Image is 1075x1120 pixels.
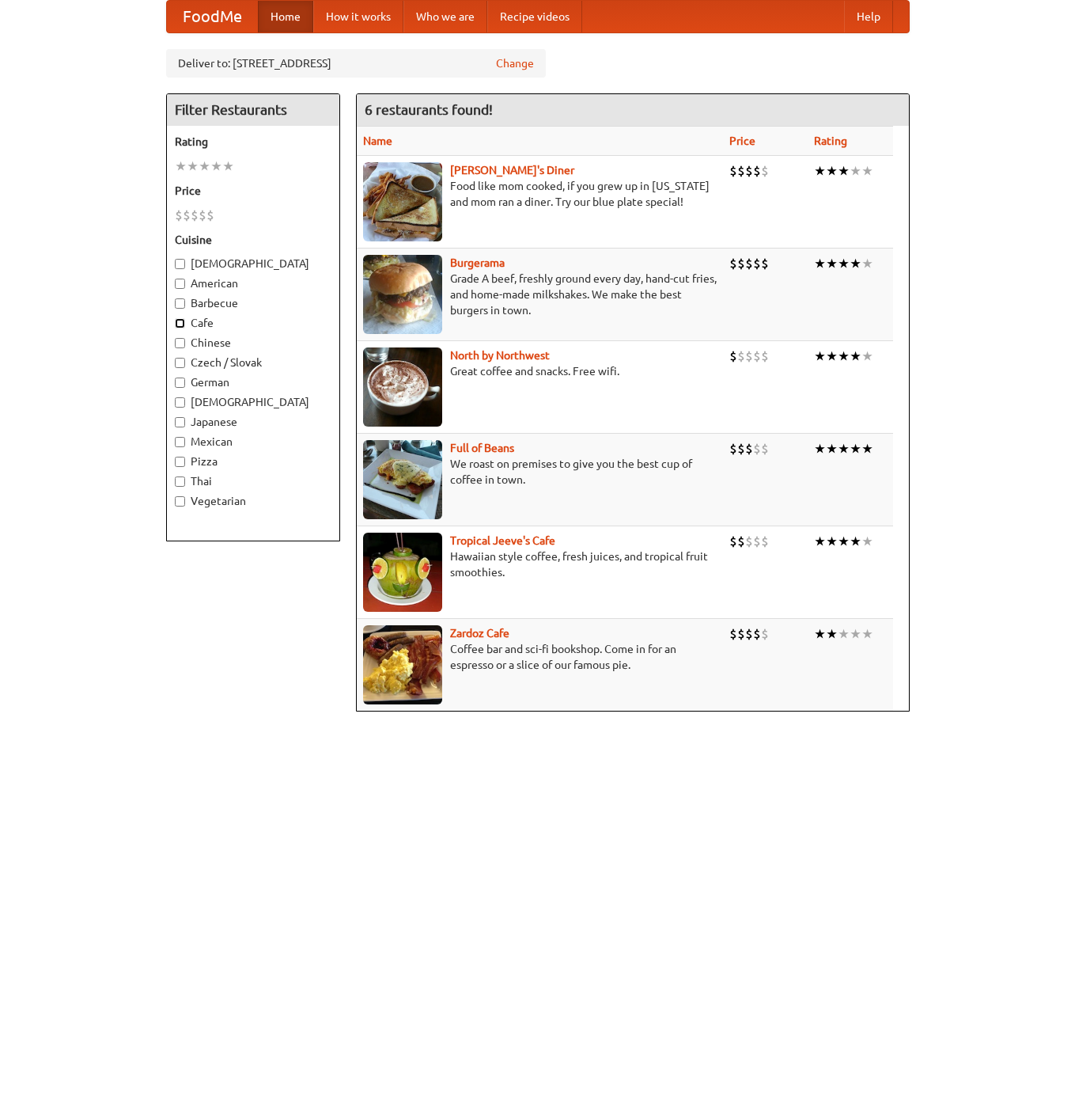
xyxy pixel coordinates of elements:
[861,625,873,643] li: ★
[838,625,850,643] li: ★
[729,440,737,457] li: $
[363,178,717,210] p: Food like mom cooked, if you grew up in [US_STATE] and mom ran a diner. Try our blue plate special!
[363,135,392,147] a: Name
[175,279,185,289] input: American
[363,162,442,241] img: sallys.jpg
[838,162,850,180] li: ★
[814,440,826,457] li: ★
[814,625,826,643] li: ★
[761,625,769,643] li: $
[175,158,187,175] li: ★
[814,347,826,365] li: ★
[206,207,214,224] li: $
[175,414,331,430] label: Japanese
[861,347,873,365] li: ★
[187,158,199,175] li: ★
[814,135,847,147] a: Rating
[450,256,505,269] a: Burgerama
[753,625,761,643] li: $
[363,347,442,427] img: north.jpg
[175,355,331,370] label: Czech / Slovak
[838,255,850,272] li: ★
[175,454,331,469] label: Pizza
[814,162,826,180] li: ★
[175,358,185,368] input: Czech / Slovak
[850,162,861,180] li: ★
[745,347,753,365] li: $
[313,1,403,32] a: How it works
[175,207,183,224] li: $
[450,349,550,362] a: North by Northwest
[450,164,574,177] a: [PERSON_NAME]'s Diner
[826,625,838,643] li: ★
[496,55,534,71] a: Change
[175,183,331,199] h5: Price
[826,440,838,457] li: ★
[838,347,850,365] li: ★
[844,1,893,32] a: Help
[365,102,493,117] ng-pluralize: 6 restaurants found!
[175,378,185,388] input: German
[166,49,546,78] div: Deliver to: [STREET_ADDRESS]
[175,134,331,150] h5: Rating
[167,94,339,126] h4: Filter Restaurants
[175,473,331,489] label: Thai
[814,255,826,272] li: ★
[753,347,761,365] li: $
[199,158,210,175] li: ★
[175,298,185,309] input: Barbecue
[450,534,555,547] a: Tropical Jeeve's Cafe
[729,162,737,180] li: $
[861,255,873,272] li: ★
[761,255,769,272] li: $
[745,255,753,272] li: $
[850,255,861,272] li: ★
[826,347,838,365] li: ★
[826,533,838,550] li: ★
[175,493,331,509] label: Vegetarian
[826,162,838,180] li: ★
[258,1,313,32] a: Home
[175,394,331,410] label: [DEMOGRAPHIC_DATA]
[737,162,745,180] li: $
[450,442,514,454] b: Full of Beans
[222,158,234,175] li: ★
[363,363,717,379] p: Great coffee and snacks. Free wifi.
[175,374,331,390] label: German
[363,271,717,318] p: Grade A beef, freshly ground every day, hand-cut fries, and home-made milkshakes. We make the bes...
[175,315,331,331] label: Cafe
[753,533,761,550] li: $
[737,347,745,365] li: $
[175,232,331,248] h5: Cuisine
[838,533,850,550] li: ★
[175,335,331,351] label: Chinese
[363,456,717,488] p: We roast on premises to give you the best cup of coffee in town.
[175,295,331,311] label: Barbecue
[175,397,185,408] input: [DEMOGRAPHIC_DATA]
[210,158,222,175] li: ★
[745,533,753,550] li: $
[167,1,258,32] a: FoodMe
[753,162,761,180] li: $
[363,549,717,580] p: Hawaiian style coffee, fresh juices, and tropical fruit smoothies.
[737,533,745,550] li: $
[450,627,509,640] a: Zardoz Cafe
[745,625,753,643] li: $
[850,347,861,365] li: ★
[861,440,873,457] li: ★
[850,440,861,457] li: ★
[737,440,745,457] li: $
[487,1,582,32] a: Recipe videos
[814,533,826,550] li: ★
[850,533,861,550] li: ★
[753,255,761,272] li: $
[729,135,755,147] a: Price
[403,1,487,32] a: Who we are
[363,533,442,612] img: jeeves.jpg
[183,207,191,224] li: $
